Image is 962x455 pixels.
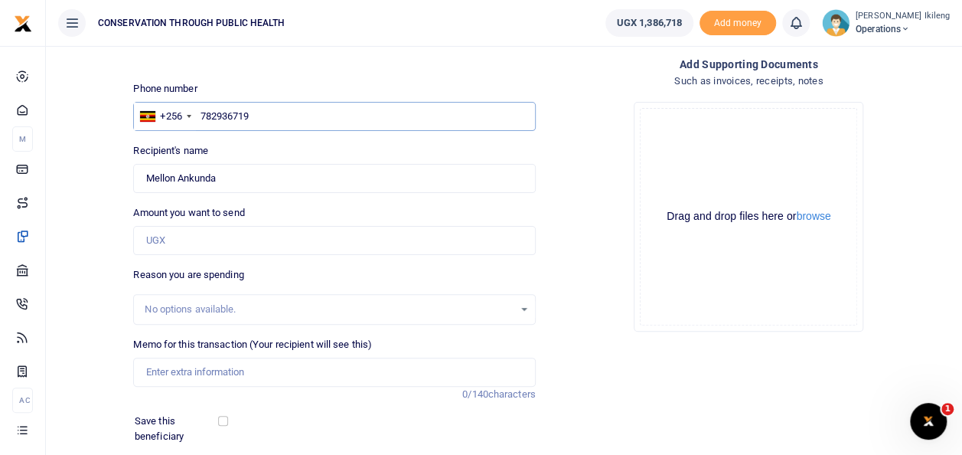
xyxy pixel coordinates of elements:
[92,16,291,30] span: CONSERVATION THROUGH PUBLIC HEALTH
[488,388,536,400] span: characters
[699,11,776,36] span: Add money
[822,9,950,37] a: profile-user [PERSON_NAME] Ikileng Operations
[634,102,863,332] div: File Uploader
[133,81,197,97] label: Phone number
[641,209,856,224] div: Drag and drop files here or
[12,388,33,413] li: Ac
[145,302,513,317] div: No options available.
[133,358,535,387] input: Enter extra information
[599,9,699,37] li: Wallet ballance
[133,205,244,221] label: Amount you want to send
[941,403,954,415] span: 1
[133,143,208,159] label: Recipient's name
[134,103,195,130] div: Uganda: +256
[160,109,181,124] div: +256
[548,56,950,73] h4: Add supporting Documents
[135,414,220,444] label: Save this beneficiary
[856,22,950,36] span: Operations
[133,267,243,283] label: Reason you are spending
[462,388,488,400] span: 0/140
[699,16,776,28] a: Add money
[133,226,535,255] input: UGX
[796,211,830,221] button: browse
[910,403,947,440] iframe: Intercom live chat
[856,10,950,23] small: [PERSON_NAME] Ikileng
[605,9,693,37] a: UGX 1,386,718
[133,164,535,193] input: Loading name...
[12,126,33,152] li: M
[699,11,776,36] li: Toup your wallet
[133,102,535,131] input: Enter phone number
[822,9,849,37] img: profile-user
[133,337,372,352] label: Memo for this transaction (Your recipient will see this)
[617,15,682,31] span: UGX 1,386,718
[14,15,32,33] img: logo-small
[14,17,32,28] a: logo-small logo-large logo-large
[548,73,950,90] h4: Such as invoices, receipts, notes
